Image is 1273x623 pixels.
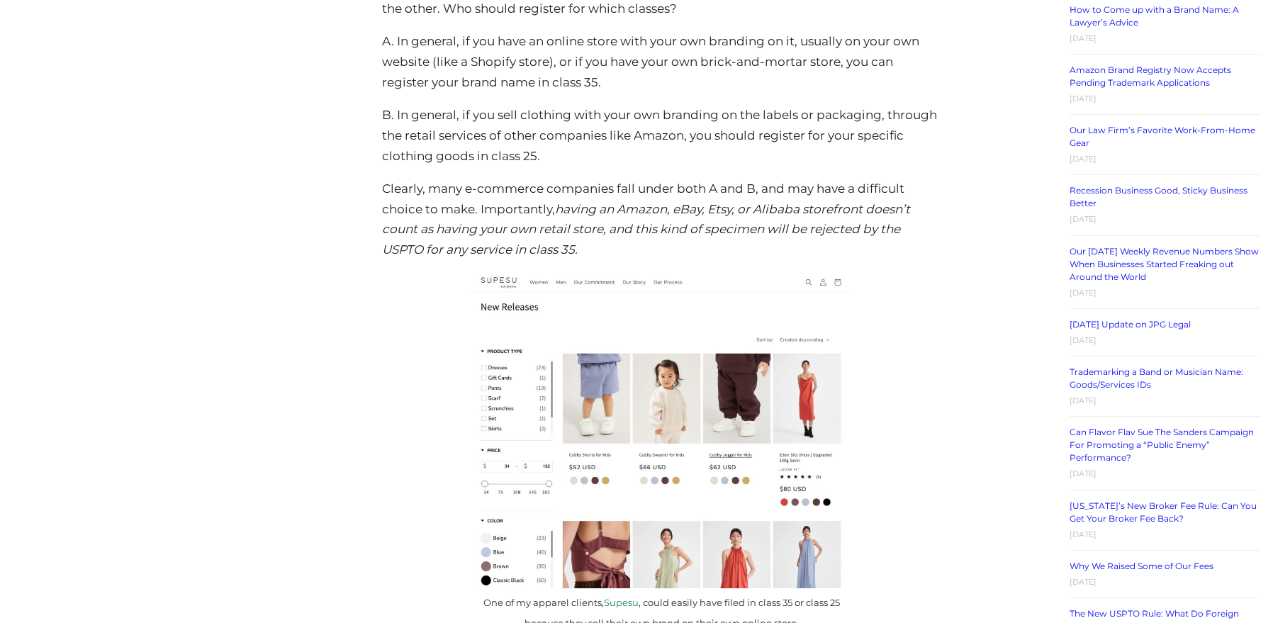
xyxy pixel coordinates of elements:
[1070,500,1257,524] a: [US_STATE]’s New Broker Fee Rule: Can You Get Your Broker Fee Back?
[1070,64,1231,88] a: Amazon Brand Registry Now Accepts Pending Trademark Applications
[1070,366,1243,390] a: Trademarking a Band or Musician Name: Goods/Services IDs
[1070,561,1213,571] a: Why We Raised Some of Our Fees
[1070,125,1255,148] a: Our Law Firm’s Favorite Work-From-Home Gear
[1070,468,1097,478] time: [DATE]
[1070,214,1097,224] time: [DATE]
[1070,4,1239,28] a: How to Come up with a Brand Name: A Lawyer’s Advice
[1070,185,1247,208] a: Recession Business Good, Sticky Business Better
[1070,529,1097,539] time: [DATE]
[382,105,942,167] p: B. In general, if you sell clothing with your own branding on the labels or packaging, through th...
[382,202,910,257] em: having an Amazon, eBay, Etsy, or Alibaba storefront doesn’t count as having your own retail store...
[1070,154,1097,164] time: [DATE]
[1070,288,1097,298] time: [DATE]
[1070,577,1097,587] time: [DATE]
[382,31,942,93] p: A. In general, if you have an online store with your own branding on it, usually on your own webs...
[382,179,942,261] p: Clearly, many e-commerce companies fall under both A and B, and may have a difficult choice to ma...
[1070,335,1097,345] time: [DATE]
[604,597,639,608] a: Supesu
[1070,395,1097,405] time: [DATE]
[1070,319,1191,330] a: [DATE] Update on JPG Legal
[1070,33,1097,43] time: [DATE]
[1070,427,1254,463] a: Can Flavor Flav Sue The Sanders Campaign For Promoting a “Public Enemy” Performance?
[1070,246,1259,282] a: Our [DATE] Weekly Revenue Numbers Show When Businesses Started Freaking out Around the World
[471,272,853,588] img: Screenshot of Supesu.com for clothing trademark specimen
[1070,94,1097,103] time: [DATE]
